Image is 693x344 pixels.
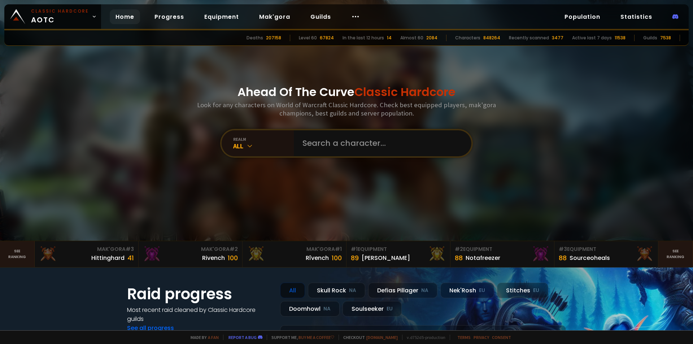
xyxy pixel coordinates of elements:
small: EU [479,287,485,294]
span: # 2 [455,245,463,253]
div: Equipment [455,245,550,253]
div: 100 [332,253,342,263]
a: Mak'Gora#2Rivench100 [139,241,243,267]
div: In the last 12 hours [343,35,384,41]
a: [DOMAIN_NAME] [366,335,398,340]
div: 67824 [320,35,334,41]
a: Home [110,9,140,24]
div: 89 [351,253,359,263]
span: Support me, [267,335,334,340]
span: Classic Hardcore [354,84,456,100]
div: 207158 [266,35,281,41]
span: # 1 [335,245,342,253]
div: Active last 7 days [572,35,612,41]
span: # 3 [559,245,567,253]
div: Mak'Gora [39,245,134,253]
div: Equipment [559,245,654,253]
div: Hittinghard [91,253,125,262]
div: Soulseeker [343,301,402,317]
small: Classic Hardcore [31,8,89,14]
div: Rîvench [306,253,329,262]
div: Doomhowl [280,301,340,317]
span: Checkout [339,335,398,340]
small: NA [323,305,331,313]
div: 88 [559,253,567,263]
div: 41 [127,253,134,263]
a: Mak'gora [253,9,296,24]
div: 100 [228,253,238,263]
a: a fan [208,335,219,340]
div: [PERSON_NAME] [362,253,410,262]
div: realm [233,136,294,142]
a: Population [559,9,606,24]
h4: Most recent raid cleaned by Classic Hardcore guilds [127,305,271,323]
a: Mak'Gora#1Rîvench100 [243,241,346,267]
div: Sourceoheals [570,253,610,262]
div: Skull Rock [308,283,365,298]
a: Privacy [474,335,489,340]
div: 88 [455,253,463,263]
div: 2084 [426,35,437,41]
span: v. d752d5 - production [402,335,445,340]
small: NA [421,287,428,294]
a: Progress [149,9,190,24]
div: Mak'Gora [143,245,238,253]
a: Seeranking [658,241,693,267]
h3: Look for any characters on World of Warcraft Classic Hardcore. Check best equipped players, mak'g... [194,101,499,117]
a: See all progress [127,324,174,332]
a: #2Equipment88Notafreezer [450,241,554,267]
div: Rivench [202,253,225,262]
h1: Raid progress [127,283,271,305]
small: EU [533,287,539,294]
div: 3477 [552,35,563,41]
div: All [280,283,305,298]
div: Defias Pillager [368,283,437,298]
div: Almost 60 [400,35,423,41]
input: Search a character... [298,130,463,156]
a: Classic HardcoreAOTC [4,4,101,29]
div: 848264 [483,35,500,41]
h1: Ahead Of The Curve [237,83,456,101]
div: Notafreezer [466,253,500,262]
a: Statistics [615,9,658,24]
span: # 1 [351,245,358,253]
a: Buy me a coffee [298,335,334,340]
a: Guilds [305,9,337,24]
div: Nek'Rosh [440,283,494,298]
div: 14 [387,35,392,41]
div: 7538 [660,35,671,41]
a: Report a bug [228,335,257,340]
span: Made by [186,335,219,340]
div: All [233,142,294,150]
div: Characters [455,35,480,41]
a: Equipment [199,9,245,24]
div: Recently scanned [509,35,549,41]
a: #3Equipment88Sourceoheals [554,241,658,267]
a: Consent [492,335,511,340]
span: # 2 [230,245,238,253]
a: Terms [457,335,471,340]
div: Level 60 [299,35,317,41]
span: AOTC [31,8,89,25]
a: #1Equipment89[PERSON_NAME] [346,241,450,267]
div: Mak'Gora [247,245,342,253]
div: 11538 [615,35,626,41]
div: Equipment [351,245,446,253]
small: EU [387,305,393,313]
div: Deaths [247,35,263,41]
div: Guilds [643,35,657,41]
a: Mak'Gora#3Hittinghard41 [35,241,139,267]
div: Stitches [497,283,548,298]
small: NA [349,287,356,294]
span: # 3 [126,245,134,253]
